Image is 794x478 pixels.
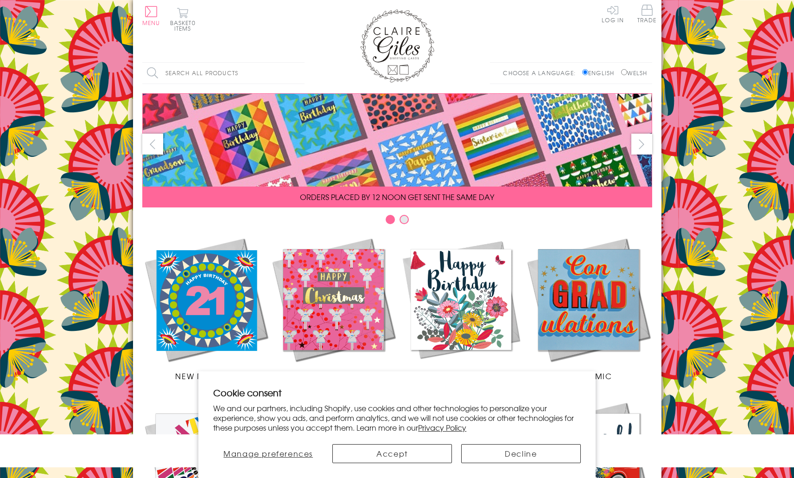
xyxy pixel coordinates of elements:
button: next [631,134,652,155]
span: 0 items [174,19,196,32]
p: We and our partners, including Shopify, use cookies and other technologies to personalize your ex... [213,403,581,432]
a: Trade [637,5,657,25]
label: English [582,69,619,77]
span: Birthdays [438,370,483,381]
span: New Releases [175,370,236,381]
span: ORDERS PLACED BY 12 NOON GET SENT THE SAME DAY [300,191,494,202]
p: Choose a language: [503,69,580,77]
button: Accept [332,444,452,463]
a: Log In [602,5,624,23]
button: Basket0 items [170,7,196,31]
span: Christmas [310,370,357,381]
label: Welsh [621,69,648,77]
button: Menu [142,6,160,26]
img: Claire Giles Greetings Cards [360,9,434,83]
input: Welsh [621,69,627,75]
input: Search [295,63,305,84]
h2: Cookie consent [213,386,581,399]
span: Manage preferences [223,448,313,459]
button: prev [142,134,163,155]
a: Christmas [270,236,397,381]
button: Carousel Page 2 [400,215,409,224]
span: Trade [637,5,657,23]
input: Search all products [142,63,305,84]
button: Carousel Page 1 (Current Slide) [386,215,395,224]
a: Privacy Policy [418,422,466,433]
a: New Releases [142,236,270,381]
a: Academic [525,236,652,381]
input: English [582,69,588,75]
span: Menu [142,19,160,27]
div: Carousel Pagination [142,214,652,229]
span: Academic [565,370,612,381]
button: Decline [461,444,581,463]
button: Manage preferences [213,444,323,463]
a: Birthdays [397,236,525,381]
